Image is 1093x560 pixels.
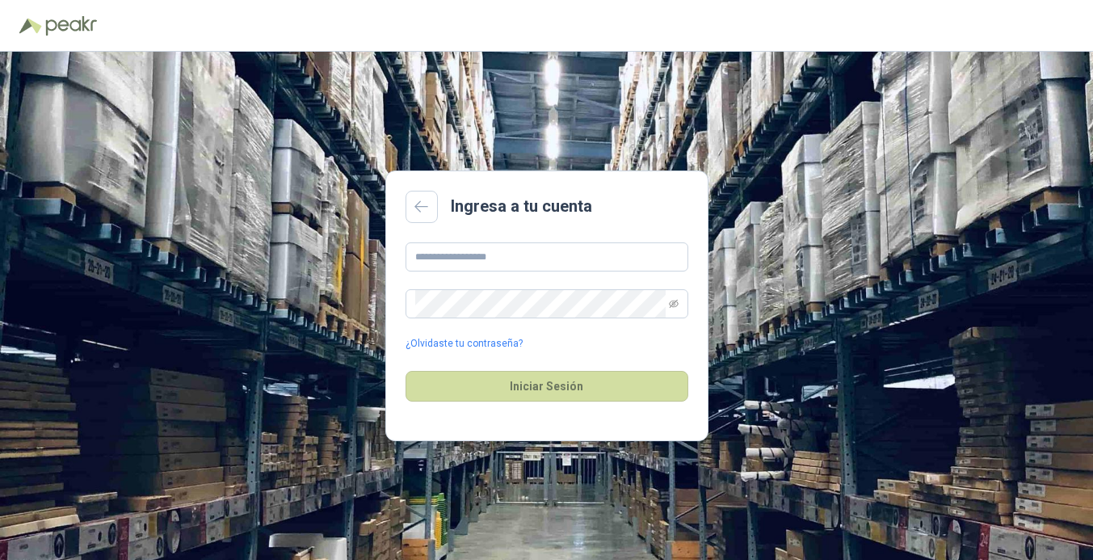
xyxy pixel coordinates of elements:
a: ¿Olvidaste tu contraseña? [406,336,523,352]
h2: Ingresa a tu cuenta [451,194,592,219]
img: Logo [19,18,42,34]
button: Iniciar Sesión [406,371,688,402]
span: eye-invisible [669,299,679,309]
img: Peakr [45,16,97,36]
